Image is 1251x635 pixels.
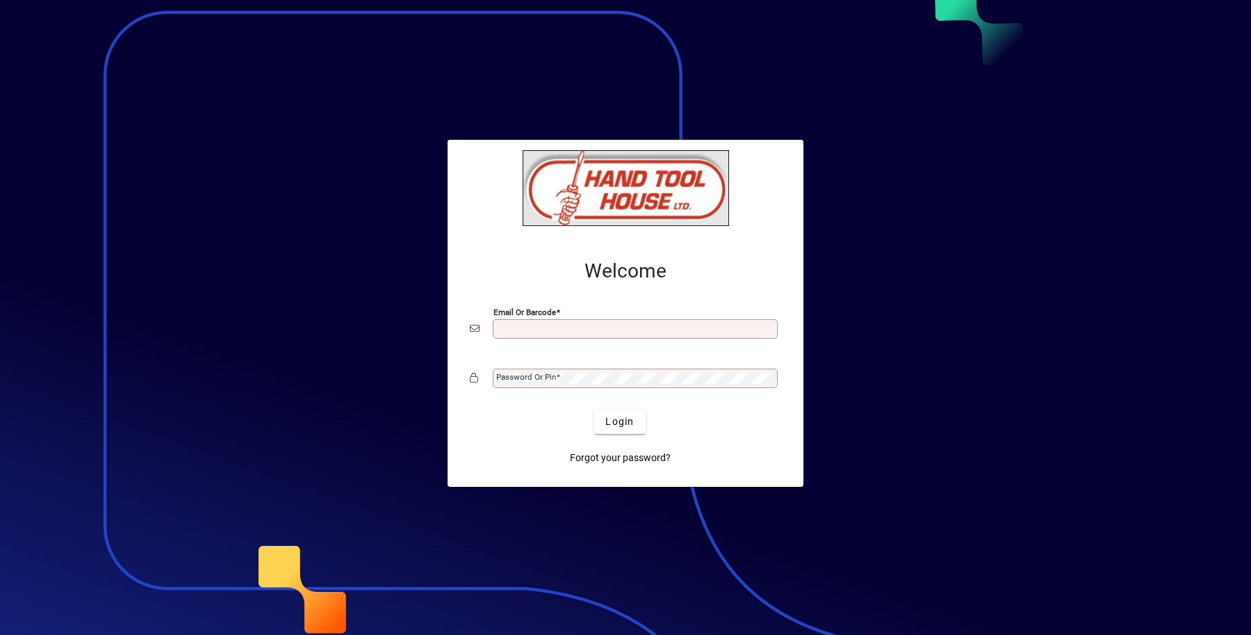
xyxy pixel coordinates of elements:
mat-label: Password or Pin [496,372,556,382]
h2: Welcome [470,259,781,283]
a: Forgot your password? [564,445,676,470]
mat-label: Email or Barcode [493,307,556,317]
button: Login [594,409,645,434]
span: Forgot your password? [570,451,671,465]
span: Login [605,415,634,429]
